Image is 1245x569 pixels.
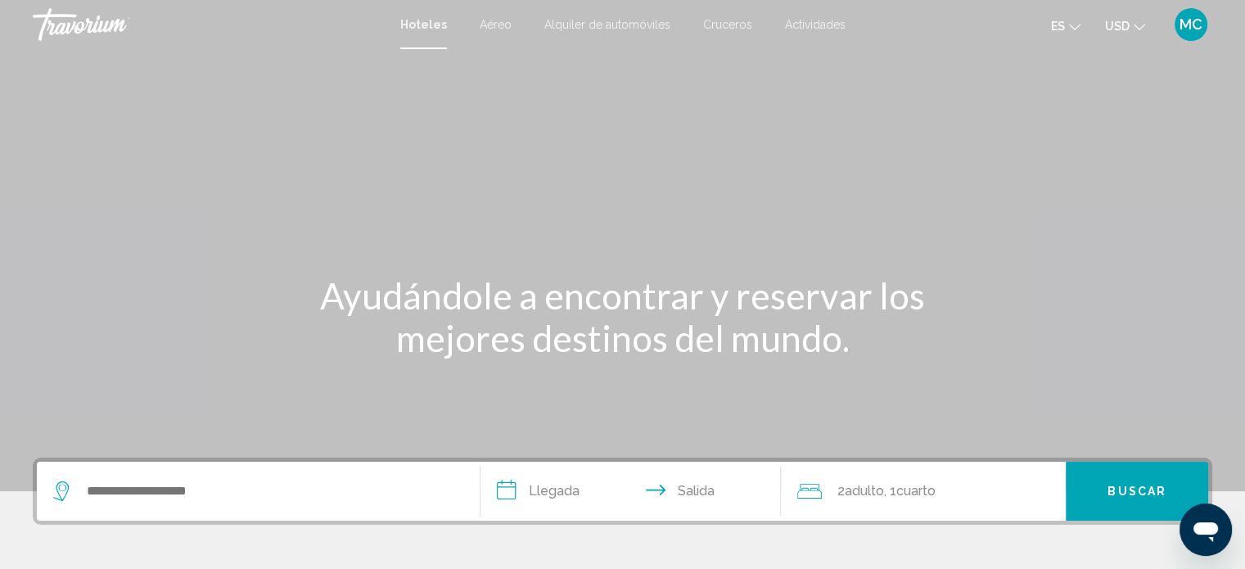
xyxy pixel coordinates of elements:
[1105,14,1145,38] button: Change currency
[37,462,1208,521] div: Search widget
[1066,462,1208,521] button: Buscar
[1180,504,1232,556] iframe: Button to launch messaging window
[895,483,935,499] span: Cuarto
[837,480,883,503] span: 2
[1180,16,1202,33] span: MC
[480,18,512,31] a: Aéreo
[33,8,384,41] a: Travorium
[785,18,846,31] a: Actividades
[1051,20,1065,33] span: es
[703,18,752,31] a: Cruceros
[883,480,935,503] span: , 1
[480,462,782,521] button: Check in and out dates
[1170,7,1212,42] button: User Menu
[544,18,670,31] a: Alquiler de automóviles
[400,18,447,31] a: Hoteles
[1051,14,1080,38] button: Change language
[844,483,883,499] span: Adulto
[1105,20,1130,33] span: USD
[316,274,930,359] h1: Ayudándole a encontrar y reservar los mejores destinos del mundo.
[781,462,1066,521] button: Travelers: 2 adults, 0 children
[1107,485,1166,499] span: Buscar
